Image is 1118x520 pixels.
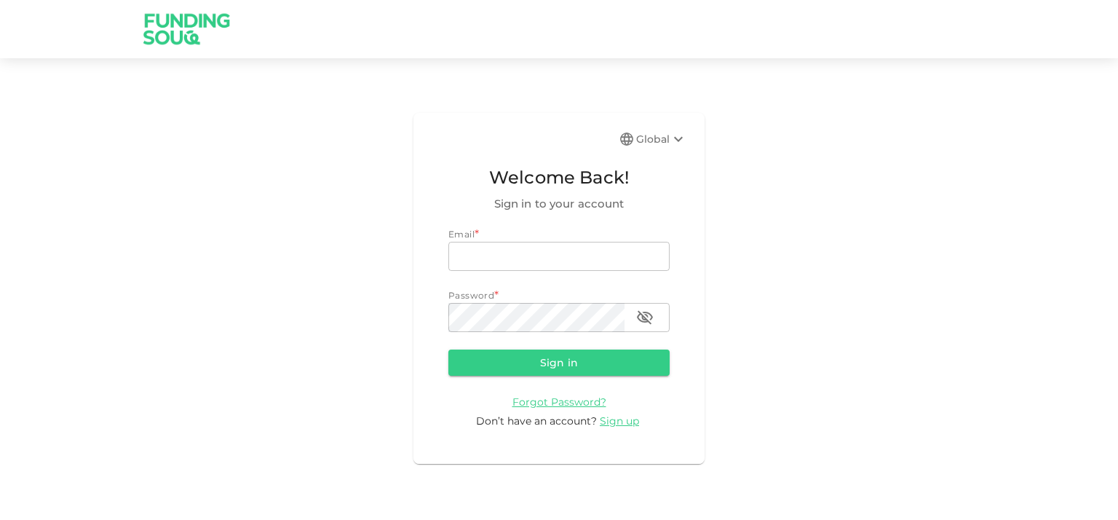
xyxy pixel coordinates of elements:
button: Sign in [448,350,670,376]
a: Forgot Password? [512,395,606,409]
span: Email [448,229,475,240]
span: Sign in to your account [448,195,670,213]
span: Don’t have an account? [476,414,597,428]
div: Global [636,130,687,148]
span: Sign up [600,414,639,428]
span: Forgot Password? [512,395,606,409]
span: Password [448,290,494,301]
span: Welcome Back! [448,164,670,192]
input: password [448,303,625,332]
input: email [448,242,670,271]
